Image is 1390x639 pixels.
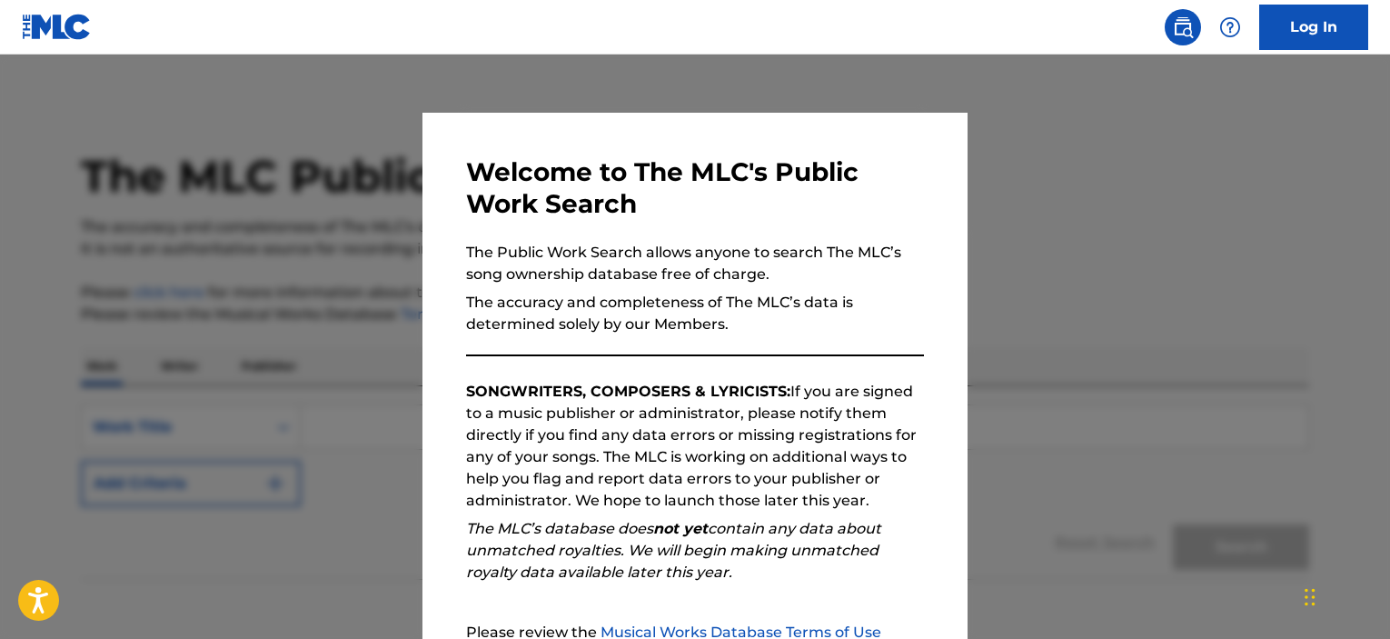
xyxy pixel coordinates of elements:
iframe: Chat Widget [1299,552,1390,639]
div: Widget de chat [1299,552,1390,639]
p: The accuracy and completeness of The MLC’s data is determined solely by our Members. [466,292,924,335]
img: help [1219,16,1241,38]
div: Help [1212,9,1248,45]
img: MLC Logo [22,14,92,40]
p: The Public Work Search allows anyone to search The MLC’s song ownership database free of charge. [466,242,924,285]
p: If you are signed to a music publisher or administrator, please notify them directly if you find ... [466,381,924,512]
div: Arrastrar [1305,570,1316,624]
h3: Welcome to The MLC's Public Work Search [466,156,924,220]
strong: not yet [653,520,708,537]
strong: SONGWRITERS, COMPOSERS & LYRICISTS: [466,383,790,400]
a: Public Search [1165,9,1201,45]
img: search [1172,16,1194,38]
a: Log In [1259,5,1368,50]
em: The MLC’s database does contain any data about unmatched royalties. We will begin making unmatche... [466,520,881,581]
